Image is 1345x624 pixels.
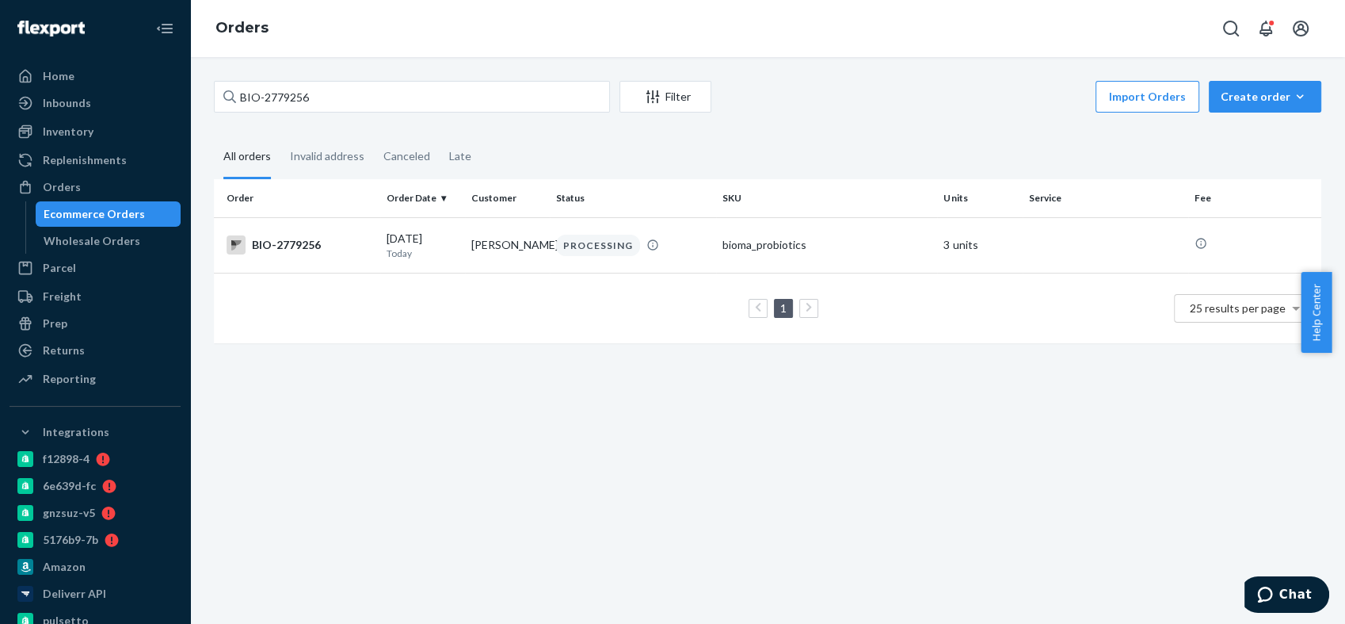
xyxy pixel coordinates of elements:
[1190,301,1286,315] span: 25 results per page
[465,217,550,273] td: [PERSON_NAME]
[43,68,74,84] div: Home
[10,255,181,281] a: Parcel
[716,179,938,217] th: SKU
[43,152,127,168] div: Replenishments
[215,19,269,36] a: Orders
[1285,13,1316,44] button: Open account menu
[223,136,271,179] div: All orders
[149,13,181,44] button: Close Navigation
[1250,13,1282,44] button: Open notifications
[10,311,181,336] a: Prep
[556,235,640,256] div: PROCESSING
[937,217,1022,273] td: 3 units
[1209,81,1321,113] button: Create order
[43,371,96,387] div: Reporting
[10,446,181,472] a: f12898-4
[203,6,281,52] ol: breadcrumbs
[383,136,430,177] div: Canceled
[380,179,465,217] th: Order Date
[43,124,93,140] div: Inventory
[43,586,106,602] div: Deliverr API
[214,81,610,113] input: Search orders
[387,247,459,260] p: Today
[1095,81,1199,113] button: Import Orders
[290,136,364,177] div: Invalid address
[43,289,82,304] div: Freight
[10,147,181,173] a: Replenishments
[43,532,98,548] div: 5176b9-7b
[10,63,181,89] a: Home
[43,451,90,467] div: f12898-4
[43,95,91,111] div: Inbounds
[937,179,1022,217] th: Units
[43,316,67,331] div: Prep
[1188,179,1321,217] th: Fee
[10,284,181,309] a: Freight
[44,206,145,222] div: Ecommerce Orders
[10,500,181,526] a: gnzsuz-v5
[10,174,181,200] a: Orders
[43,559,86,575] div: Amazon
[10,338,181,363] a: Returns
[10,581,181,607] a: Deliverr API
[36,228,181,254] a: Wholesale Orders
[10,366,181,392] a: Reporting
[10,90,181,116] a: Inbounds
[43,424,109,440] div: Integrations
[10,473,181,499] a: 6e639d-fc
[227,235,374,255] div: BIO-2779256
[43,343,85,358] div: Returns
[471,191,543,205] div: Customer
[722,237,932,253] div: bioma_probiotics
[550,179,716,217] th: Status
[43,179,81,195] div: Orders
[387,231,459,260] div: [DATE]
[43,260,76,276] div: Parcel
[17,21,85,36] img: Flexport logo
[1221,89,1309,105] div: Create order
[1244,576,1329,616] iframe: Opens a widget where you can chat to one of our agents
[1023,179,1189,217] th: Service
[43,505,95,521] div: gnzsuz-v5
[10,119,181,144] a: Inventory
[777,301,790,315] a: Page 1 is your current page
[10,554,181,580] a: Amazon
[1301,272,1332,353] button: Help Center
[620,89,711,105] div: Filter
[619,81,711,113] button: Filter
[10,527,181,553] a: 5176b9-7b
[44,233,140,249] div: Wholesale Orders
[10,419,181,445] button: Integrations
[43,478,96,494] div: 6e639d-fc
[1215,13,1247,44] button: Open Search Box
[449,136,471,177] div: Late
[214,179,380,217] th: Order
[36,201,181,227] a: Ecommerce Orders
